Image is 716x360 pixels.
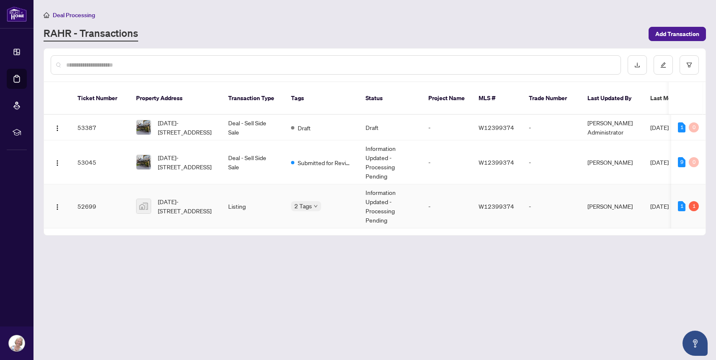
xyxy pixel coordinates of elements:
[660,62,666,68] span: edit
[422,140,472,184] td: -
[51,155,64,169] button: Logo
[581,115,644,140] td: [PERSON_NAME] Administrator
[221,115,284,140] td: Deal - Sell Side Sale
[581,82,644,115] th: Last Updated By
[654,55,673,75] button: edit
[655,27,699,41] span: Add Transaction
[359,115,422,140] td: Draft
[689,122,699,132] div: 0
[680,55,699,75] button: filter
[298,123,311,132] span: Draft
[422,184,472,228] td: -
[54,160,61,166] img: Logo
[686,62,692,68] span: filter
[678,157,685,167] div: 9
[634,62,640,68] span: download
[314,204,318,208] span: down
[298,158,352,167] span: Submitted for Review
[71,184,129,228] td: 52699
[71,82,129,115] th: Ticket Number
[678,122,685,132] div: 1
[51,121,64,134] button: Logo
[137,120,151,135] img: thumbnail-img
[221,82,284,115] th: Transaction Type
[9,335,25,351] img: Profile Icon
[472,82,522,115] th: MLS #
[479,158,514,166] span: W12399374
[221,184,284,228] td: Listing
[581,184,644,228] td: [PERSON_NAME]
[522,184,581,228] td: -
[359,184,422,228] td: Information Updated - Processing Pending
[650,93,701,103] span: Last Modified Date
[51,199,64,213] button: Logo
[650,158,669,166] span: [DATE]
[683,331,708,356] button: Open asap
[71,115,129,140] td: 53387
[221,140,284,184] td: Deal - Sell Side Sale
[650,202,669,210] span: [DATE]
[158,153,215,171] span: [DATE]-[STREET_ADDRESS]
[44,26,138,41] a: RAHR - Transactions
[158,118,215,137] span: [DATE]-[STREET_ADDRESS]
[689,201,699,211] div: 1
[137,199,151,213] img: thumbnail-img
[479,202,514,210] span: W12399374
[628,55,647,75] button: download
[158,197,215,215] span: [DATE]-[STREET_ADDRESS]
[54,204,61,210] img: Logo
[649,27,706,41] button: Add Transaction
[522,82,581,115] th: Trade Number
[689,157,699,167] div: 0
[294,201,312,211] span: 2 Tags
[422,82,472,115] th: Project Name
[44,12,49,18] span: home
[522,115,581,140] td: -
[581,140,644,184] td: [PERSON_NAME]
[359,82,422,115] th: Status
[359,140,422,184] td: Information Updated - Processing Pending
[54,125,61,132] img: Logo
[650,124,669,131] span: [DATE]
[7,6,27,22] img: logo
[129,82,221,115] th: Property Address
[422,115,472,140] td: -
[137,155,151,169] img: thumbnail-img
[53,11,95,19] span: Deal Processing
[522,140,581,184] td: -
[71,140,129,184] td: 53045
[479,124,514,131] span: W12399374
[284,82,359,115] th: Tags
[678,201,685,211] div: 1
